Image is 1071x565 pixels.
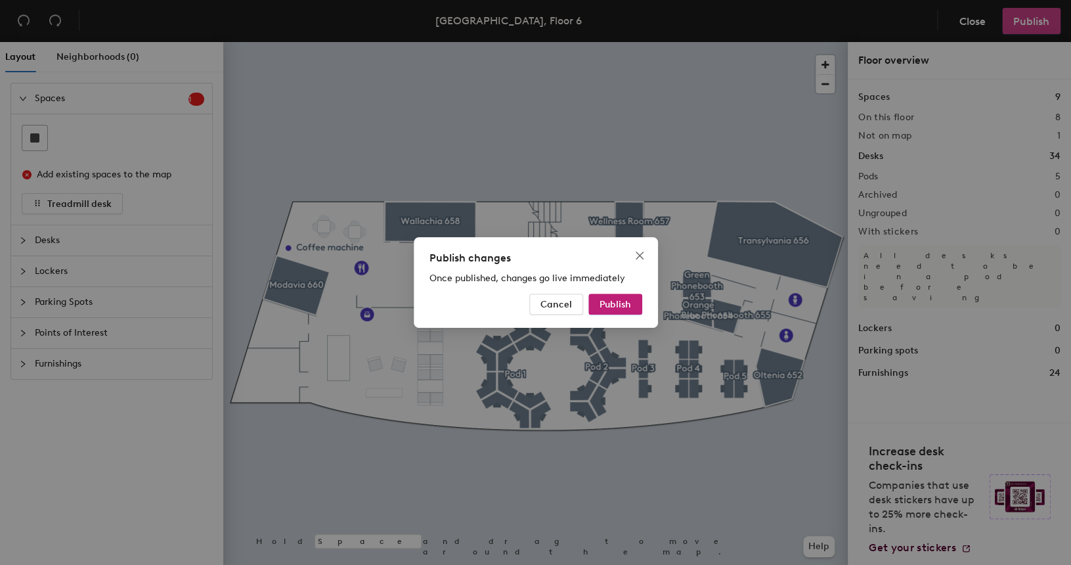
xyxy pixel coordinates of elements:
span: Cancel [540,299,572,310]
span: Once published, changes go live immediately [429,273,625,284]
div: Publish changes [429,250,642,266]
button: Cancel [529,294,583,315]
span: Close [629,250,650,261]
span: close [634,250,645,261]
button: Close [629,245,650,266]
button: Publish [588,294,642,315]
span: Publish [600,299,631,310]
